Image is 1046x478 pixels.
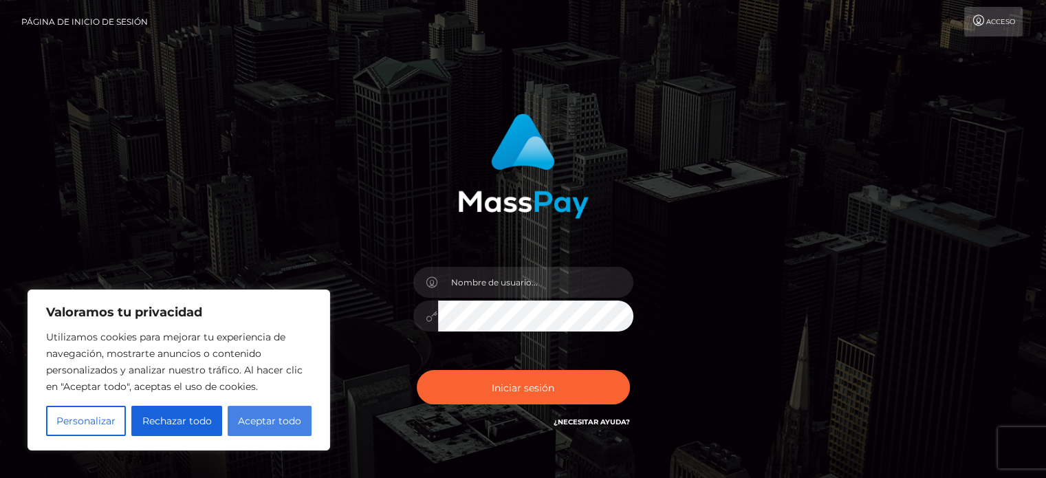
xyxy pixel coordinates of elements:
button: Rechazar todo [131,406,221,436]
font: Acceso [986,17,1015,26]
div: Valoramos tu privacidad [28,290,330,450]
font: Valoramos tu privacidad [46,305,202,320]
img: Inicio de sesión en MassPay [458,113,589,219]
a: Acceso [964,7,1023,36]
a: Página de inicio de sesión [21,7,148,36]
font: Utilizamos cookies para mejorar tu experiencia de navegación, mostrarte anuncios o contenido pers... [46,331,303,393]
font: Aceptar todo [238,415,301,427]
button: Personalizar [46,406,126,436]
font: Personalizar [56,415,116,427]
input: Nombre de usuario... [438,267,633,298]
a: ¿Necesitar ayuda? [554,417,630,426]
font: Página de inicio de sesión [21,17,148,27]
font: Iniciar sesión [492,381,554,393]
button: Aceptar todo [228,406,312,436]
button: Iniciar sesión [417,370,630,404]
font: Rechazar todo [142,415,211,427]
